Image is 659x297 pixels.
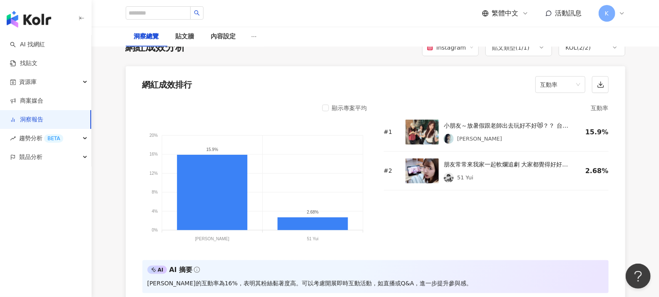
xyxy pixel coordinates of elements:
[384,167,399,175] div: # 2
[492,9,519,18] span: 繁體中文
[384,128,399,136] div: # 1
[444,173,454,183] img: KOL Avatar
[626,264,651,289] iframe: Help Scout Beacon - Open
[579,166,609,176] div: 2.68%
[7,11,51,28] img: logo
[134,32,159,42] div: 洞察總覽
[566,43,591,53] div: KOL ( 2 / 2 )
[384,103,609,113] div: 互動率
[169,265,192,274] div: AI 摘要
[176,32,194,42] div: 貼文牆
[195,237,229,241] tspan: [PERSON_NAME]
[149,133,158,138] tspan: 20%
[405,159,439,184] img: post-image
[44,134,63,143] div: BETA
[444,134,454,144] img: KOL Avatar
[579,128,609,137] div: 15.9%
[19,148,42,166] span: 競品分析
[149,152,158,157] tspan: 16%
[152,209,158,214] tspan: 4%
[126,40,186,55] div: 網紅成效分析
[244,27,264,47] button: ellipsis
[211,32,236,42] div: 內容設定
[10,59,37,68] a: 找貼文
[19,73,37,91] span: 資源庫
[605,9,609,18] span: K
[457,135,502,143] div: [PERSON_NAME]
[405,120,439,145] img: post-image
[444,159,572,169] div: 朋友常常來我家一起軟爛追劇 大家都覺得好好用的網路是什麼❓ 是⭐️台灣大哥大的好速成双⭐️ 在外用5G 在家用Wi-Fi 6 行動+光纖完美✅ 好速成双方案月付只要$1599 等於5G吃到飽月租...
[10,116,43,124] a: 洞察報告
[149,171,158,176] tspan: 12%
[10,97,43,105] a: 商案媒合
[251,34,257,40] span: ellipsis
[457,174,473,182] div: 51 Yui
[10,40,45,49] a: searchAI 找網紅
[540,77,580,93] span: 互動率
[427,40,466,55] div: Instagram
[142,79,192,91] div: 網紅成效排行
[492,43,530,53] div: 貼文類型 ( 1 / 1 )
[332,103,367,113] div: 顯示專案平均
[444,121,572,131] div: 小朋友～放暑假跟老師出去玩好不好😻？？ 台灣大哥大好速成双 一次讓你擁有 全台最大 5G 黃金頻寬 ＋ 光纖 1Gbps ＋ Wi-Fi 6 + 愉悅的心情😗💕 不管是在外 5G 滿格上傳、打遊...
[19,129,63,148] span: 趨勢分析
[152,190,158,195] tspan: 8%
[147,278,472,288] div: [PERSON_NAME]的互動率為16%，表明其粉絲黏著度高。可以考慮開展即時互動活動，如直播或Q&A，進一步提升參與感。
[555,9,582,17] span: 活動訊息
[152,228,158,232] tspan: 0%
[194,10,200,16] span: search
[10,136,16,141] span: rise
[147,266,167,274] div: AI
[307,237,318,241] tspan: 51 Yui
